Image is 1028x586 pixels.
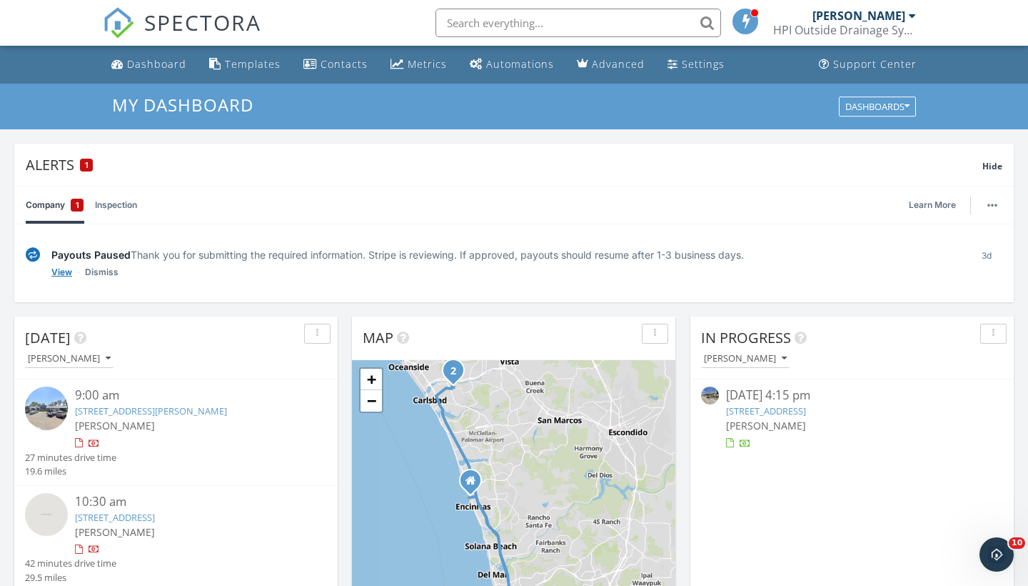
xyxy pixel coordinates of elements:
button: Dashboards [839,96,916,116]
a: SPECTORA [103,19,261,49]
input: Search everything... [435,9,721,37]
div: [PERSON_NAME] [28,354,111,364]
a: Metrics [385,51,453,78]
span: 1 [76,198,79,212]
a: Company [26,187,84,224]
a: Templates [203,51,286,78]
span: [PERSON_NAME] [75,525,155,539]
a: Inspection [95,187,137,224]
a: View [51,265,72,279]
div: [PERSON_NAME] [812,9,905,23]
div: Automations [486,57,554,71]
span: Map [363,328,393,347]
img: under-review-2fe708636b114a7f4b8d.svg [26,247,40,262]
div: Dashboards [845,101,909,111]
span: In Progress [701,328,791,347]
span: [PERSON_NAME] [726,419,806,432]
div: Advanced [592,57,645,71]
div: 19.6 miles [25,465,116,478]
div: 27 minutes drive time [25,451,116,465]
div: 9:00 am [75,387,301,404]
a: Support Center [813,51,922,78]
a: Settings [662,51,730,78]
span: 1 [85,160,89,170]
a: [STREET_ADDRESS] [75,511,155,524]
button: [PERSON_NAME] [701,349,790,369]
span: [PERSON_NAME] [75,419,155,432]
div: Settings [682,57,725,71]
a: Dashboard [106,51,192,78]
img: streetview [25,387,68,429]
div: Alerts [26,155,982,174]
span: [DATE] [25,328,71,347]
div: 29.5 miles [25,571,116,585]
span: Payouts Paused [51,249,131,261]
img: The Best Home Inspection Software - Spectora [103,7,134,39]
img: streetview [701,387,719,404]
div: 3104 Via Merde, Carlsbad, CA 92010 [453,370,462,379]
span: SPECTORA [144,7,261,37]
img: streetview [25,493,68,536]
div: Support Center [833,57,917,71]
a: 10:30 am [STREET_ADDRESS] [PERSON_NAME] 42 minutes drive time 29.5 miles [25,493,327,585]
div: [DATE] 4:15 pm [726,387,978,404]
div: 10:30 am [75,493,301,511]
a: [STREET_ADDRESS] [726,404,806,417]
i: 2 [450,367,456,377]
div: 345 3rd Street, Encinitas CA 92024 [470,480,479,489]
div: Contacts [321,57,368,71]
a: [DATE] 4:15 pm [STREET_ADDRESS] [PERSON_NAME] [701,387,1003,450]
div: Templates [225,57,281,71]
div: Dashboard [127,57,186,71]
div: 42 minutes drive time [25,557,116,570]
a: [STREET_ADDRESS][PERSON_NAME] [75,404,227,417]
button: [PERSON_NAME] [25,349,114,369]
img: ellipsis-632cfdd7c38ec3a7d453.svg [987,204,997,207]
iframe: Intercom live chat [979,537,1014,572]
span: My Dashboard [112,93,253,116]
a: Contacts [298,51,373,78]
a: Automations (Basic) [464,51,560,78]
a: Zoom in [361,369,382,390]
a: Dismiss [85,265,119,279]
div: 3d [970,247,1002,279]
div: Thank you for submitting the required information. Stripe is reviewing. If approved, payouts shou... [51,247,959,262]
a: Advanced [571,51,650,78]
div: Metrics [408,57,447,71]
span: Hide [982,160,1002,172]
a: 9:00 am [STREET_ADDRESS][PERSON_NAME] [PERSON_NAME] 27 minutes drive time 19.6 miles [25,387,327,478]
span: 10 [1009,537,1025,549]
div: HPI Outside Drainage Systems [773,23,916,37]
div: [PERSON_NAME] [704,354,787,364]
a: Learn More [909,198,964,212]
a: Zoom out [361,390,382,412]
